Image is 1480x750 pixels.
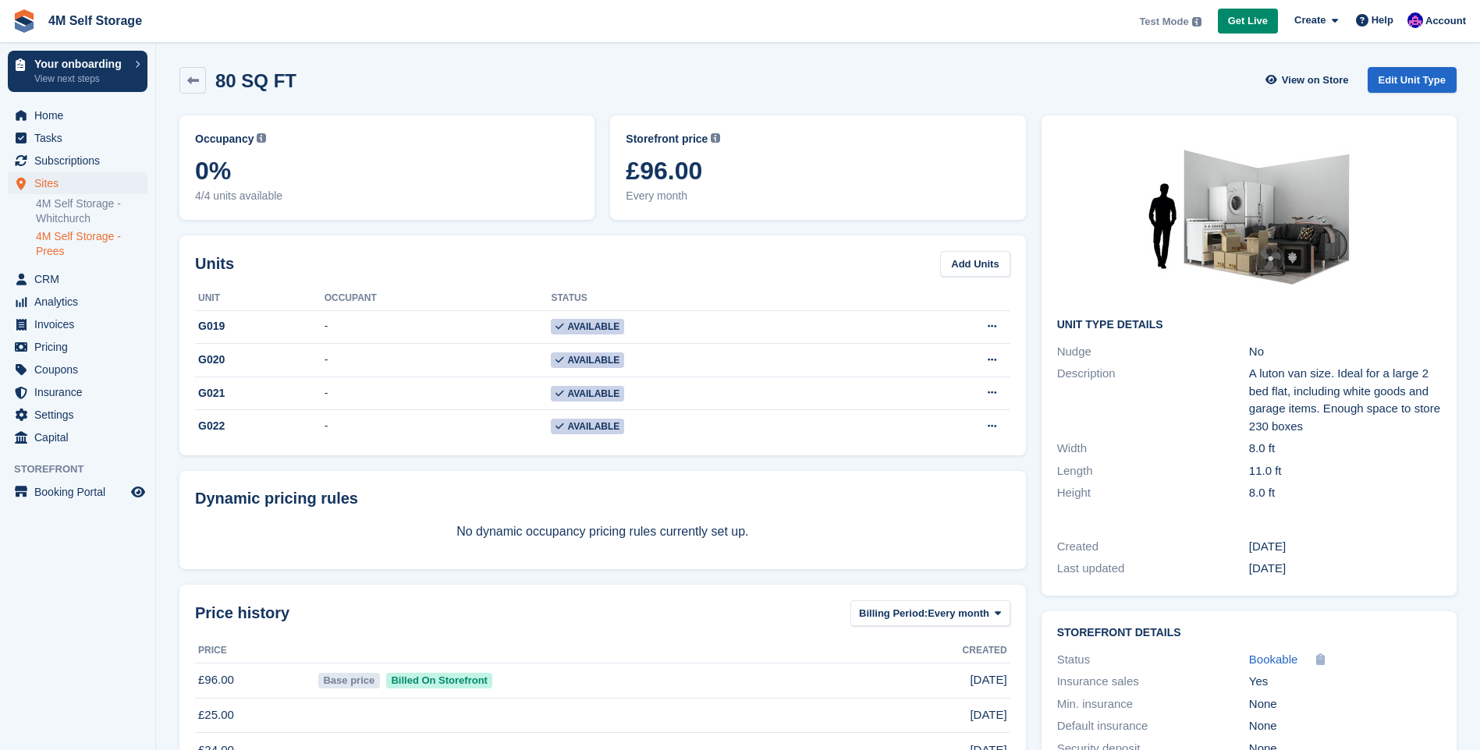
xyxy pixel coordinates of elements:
span: [DATE] [970,706,1006,724]
a: menu [8,313,147,335]
img: icon-info-grey-7440780725fd019a000dd9b08b2336e03edf1995a4989e88bcd33f0948082b44.svg [1192,17,1201,27]
span: Home [34,104,128,126]
a: menu [8,268,147,290]
th: Unit [195,286,325,311]
a: Your onboarding View next steps [8,51,147,92]
div: None [1249,695,1441,713]
div: Description [1057,365,1249,435]
span: Booking Portal [34,481,128,503]
span: Storefront price [626,131,708,147]
td: - [325,377,552,410]
a: menu [8,291,147,313]
a: menu [8,426,147,448]
div: 8.0 ft [1249,440,1441,458]
div: Yes [1249,673,1441,691]
p: No dynamic occupancy pricing rules currently set up. [195,522,1010,541]
td: - [325,410,552,443]
h2: 80 SQ FT [215,70,296,91]
img: icon-info-grey-7440780725fd019a000dd9b08b2336e03edf1995a4989e88bcd33f0948082b44.svg [711,133,720,143]
span: Billed On Storefront [386,673,493,688]
a: Get Live [1218,9,1278,34]
button: Billing Period: Every month [850,600,1010,626]
span: Coupons [34,359,128,380]
span: Every month [626,188,1010,204]
span: Capital [34,426,128,448]
div: Height [1057,484,1249,502]
span: Available [551,386,624,402]
h2: Units [195,252,234,275]
td: - [325,344,552,377]
a: menu [8,172,147,194]
img: Pete Clutton [1407,12,1423,28]
span: Created [963,643,1007,657]
a: Add Units [940,251,1010,277]
a: menu [8,150,147,172]
span: Tasks [34,127,128,149]
p: Your onboarding [34,58,127,69]
span: 0% [195,157,579,185]
h2: Unit Type details [1057,319,1441,331]
span: Available [551,319,624,334]
span: Invoices [34,313,128,335]
img: 75-sqft-unit.jpg [1132,131,1366,306]
td: £96.00 [195,663,315,698]
span: 4/4 units available [195,188,579,204]
th: Occupant [325,286,552,311]
div: A luton van size. Ideal for a large 2 bed flat, including white goods and garage items. Enough sp... [1249,365,1441,435]
span: Every month [928,606,989,621]
div: G022 [195,418,325,434]
span: Subscriptions [34,150,128,172]
span: View on Store [1282,73,1349,88]
img: stora-icon-8386f47178a22dfd0bd8f6a31ec36ba5ce8667c1dd55bd0f319d3a0aa187defe.svg [12,9,36,33]
img: icon-info-grey-7440780725fd019a000dd9b08b2336e03edf1995a4989e88bcd33f0948082b44.svg [257,133,266,143]
a: Bookable [1249,651,1298,669]
a: menu [8,359,147,380]
a: menu [8,127,147,149]
span: Analytics [34,291,128,313]
span: [DATE] [970,671,1006,689]
div: 8.0 ft [1249,484,1441,502]
span: £96.00 [626,157,1010,185]
a: menu [8,104,147,126]
div: Default insurance [1057,717,1249,735]
a: Preview store [129,483,147,501]
td: - [325,310,552,344]
span: Sites [34,172,128,194]
div: Length [1057,462,1249,480]
span: Test Mode [1139,14,1188,30]
div: 11.0 ft [1249,462,1441,480]
span: Billing Period: [859,606,928,621]
div: G019 [195,318,325,334]
span: Available [551,352,624,368]
a: 4M Self Storage [42,8,148,34]
span: Settings [34,404,128,426]
div: Width [1057,440,1249,458]
h2: Storefront Details [1057,627,1441,639]
div: Dynamic pricing rules [195,486,1010,510]
a: Edit Unit Type [1368,67,1457,93]
div: G020 [195,352,325,368]
span: Storefront [14,462,155,477]
div: [DATE] [1249,538,1441,556]
span: Occupancy [195,131,254,147]
span: Create [1294,12,1326,28]
span: Get Live [1228,13,1268,29]
div: Insurance sales [1057,673,1249,691]
span: Account [1425,13,1466,29]
a: menu [8,336,147,358]
span: Bookable [1249,653,1298,666]
a: menu [8,381,147,403]
div: [DATE] [1249,560,1441,578]
span: Available [551,419,624,434]
a: 4M Self Storage - Prees [36,229,147,259]
div: No [1249,343,1441,361]
div: G021 [195,385,325,402]
p: View next steps [34,72,127,86]
span: Base price [318,673,380,688]
span: Pricing [34,336,128,358]
span: Insurance [34,381,128,403]
th: Status [551,286,868,311]
a: 4M Self Storage - Whitchurch [36,196,147,226]
span: CRM [34,268,128,290]
a: menu [8,481,147,503]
